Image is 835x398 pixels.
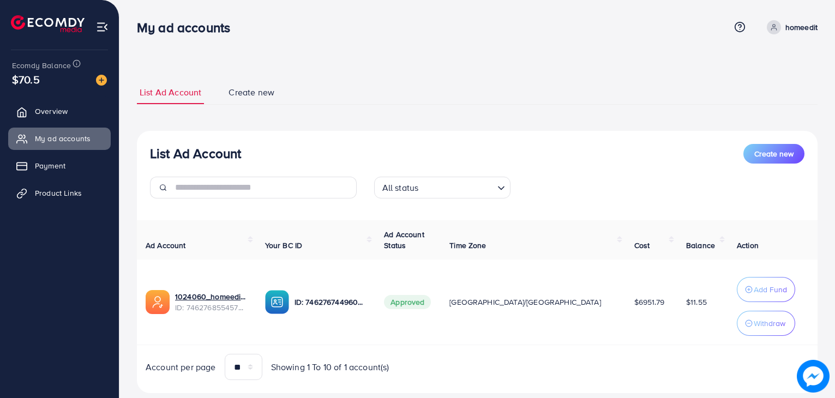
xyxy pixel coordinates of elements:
[35,188,82,198] span: Product Links
[634,240,650,251] span: Cost
[754,148,794,159] span: Create new
[175,291,248,313] div: <span class='underline'>1024060_homeedit7_1737561213516</span></br>7462768554572742672
[137,20,239,35] h3: My ad accounts
[384,229,424,251] span: Ad Account Status
[449,297,601,307] span: [GEOGRAPHIC_DATA]/[GEOGRAPHIC_DATA]
[8,155,111,177] a: Payment
[686,240,715,251] span: Balance
[380,180,421,196] span: All status
[634,297,664,307] span: $6951.79
[686,297,707,307] span: $11.55
[96,75,107,86] img: image
[8,128,111,149] a: My ad accounts
[737,311,795,336] button: Withdraw
[8,100,111,122] a: Overview
[11,15,85,32] img: logo
[175,291,248,302] a: 1024060_homeedit7_1737561213516
[35,106,68,117] span: Overview
[265,290,289,314] img: ic-ba-acc.ded83a64.svg
[271,361,389,373] span: Showing 1 To 10 of 1 account(s)
[743,144,804,164] button: Create new
[35,160,65,171] span: Payment
[146,290,170,314] img: ic-ads-acc.e4c84228.svg
[12,60,71,71] span: Ecomdy Balance
[96,21,109,33] img: menu
[422,178,492,196] input: Search for option
[8,182,111,204] a: Product Links
[797,360,830,393] img: image
[35,133,91,144] span: My ad accounts
[140,86,201,99] span: List Ad Account
[146,240,186,251] span: Ad Account
[754,283,787,296] p: Add Fund
[265,240,303,251] span: Your BC ID
[175,302,248,313] span: ID: 7462768554572742672
[449,240,486,251] span: Time Zone
[12,71,40,87] span: $70.5
[146,361,216,373] span: Account per page
[737,240,759,251] span: Action
[295,296,367,309] p: ID: 7462767449604177937
[374,177,510,198] div: Search for option
[754,317,785,330] p: Withdraw
[229,86,274,99] span: Create new
[150,146,241,161] h3: List Ad Account
[785,21,818,34] p: homeedit
[737,277,795,302] button: Add Fund
[384,295,431,309] span: Approved
[762,20,818,34] a: homeedit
